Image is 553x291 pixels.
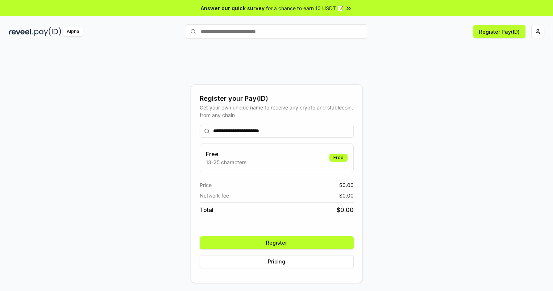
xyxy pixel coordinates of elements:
[9,27,33,36] img: reveel_dark
[339,192,354,199] span: $ 0.00
[200,93,354,104] div: Register your Pay(ID)
[473,25,525,38] button: Register Pay(ID)
[200,205,213,214] span: Total
[200,192,229,199] span: Network fee
[200,255,354,268] button: Pricing
[337,205,354,214] span: $ 0.00
[200,181,212,189] span: Price
[201,4,265,12] span: Answer our quick survey
[206,158,246,166] p: 13-25 characters
[206,150,246,158] h3: Free
[34,27,61,36] img: pay_id
[200,104,354,119] div: Get your own unique name to receive any crypto and stablecoin, from any chain
[266,4,344,12] span: for a chance to earn 10 USDT 📝
[339,181,354,189] span: $ 0.00
[63,27,83,36] div: Alpha
[329,154,348,162] div: Free
[200,236,354,249] button: Register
